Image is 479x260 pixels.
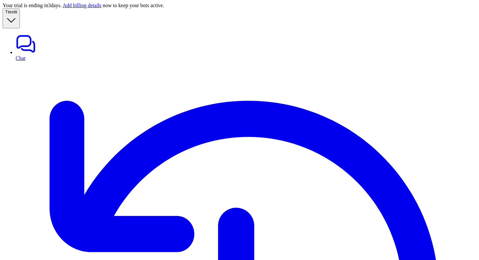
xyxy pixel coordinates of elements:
[5,9,8,14] span: T
[3,8,20,28] button: Ttesttt
[8,9,17,14] span: testtt
[63,3,101,8] a: Add billing details
[3,3,476,8] div: Your trial is ending in 3 days. now to keep your bots active.
[16,34,476,61] a: Chat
